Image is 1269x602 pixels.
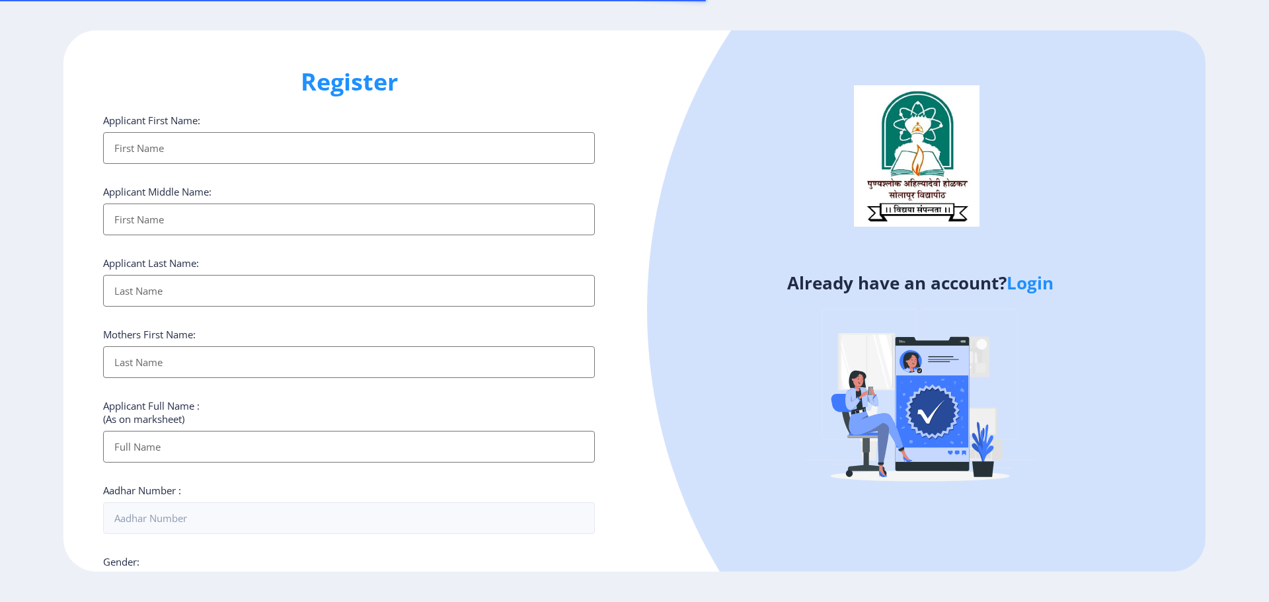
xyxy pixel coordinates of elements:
label: Applicant Full Name : (As on marksheet) [103,399,200,426]
input: First Name [103,132,595,164]
h1: Register [103,66,595,98]
label: Applicant First Name: [103,114,200,127]
input: Full Name [103,431,595,463]
img: Verified-rafiki.svg [804,283,1036,515]
a: Login [1007,271,1054,295]
input: Last Name [103,346,595,378]
input: First Name [103,204,595,235]
label: Gender: [103,555,139,568]
label: Applicant Middle Name: [103,185,211,198]
label: Applicant Last Name: [103,256,199,270]
label: Mothers First Name: [103,328,196,341]
input: Last Name [103,275,595,307]
input: Aadhar Number [103,502,595,534]
label: Aadhar Number : [103,484,181,497]
img: logo [854,85,980,227]
h4: Already have an account? [644,272,1196,293]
